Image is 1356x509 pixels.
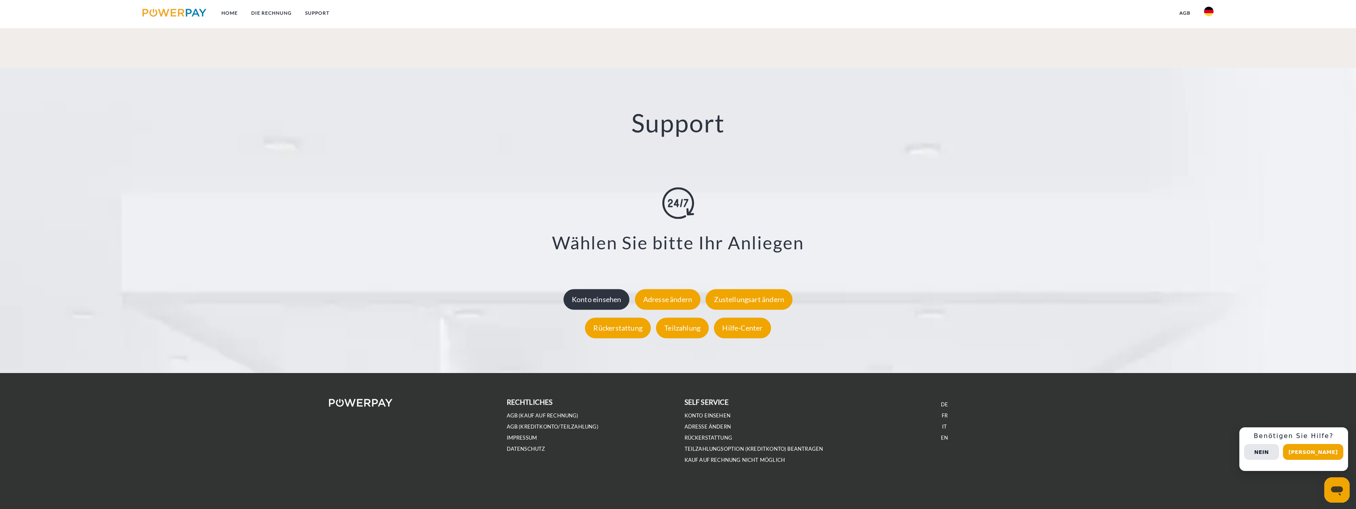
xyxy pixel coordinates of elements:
a: DIE RECHNUNG [244,6,298,20]
b: rechtliches [507,398,553,406]
h2: Support [68,107,1288,139]
div: Konto einsehen [564,289,630,310]
a: Adresse ändern [685,423,731,430]
a: agb [1173,6,1197,20]
button: Nein [1244,444,1279,460]
div: Adresse ändern [635,289,701,310]
a: Konto einsehen [685,412,731,419]
div: Teilzahlung [656,318,709,338]
b: self service [685,398,729,406]
a: SUPPORT [298,6,336,20]
a: Teilzahlung [654,323,711,332]
a: AGB (Kauf auf Rechnung) [507,412,579,419]
a: EN [941,434,948,441]
a: IMPRESSUM [507,434,537,441]
a: Adresse ändern [633,295,703,304]
a: FR [942,412,948,419]
h3: Benötigen Sie Hilfe? [1244,432,1343,440]
img: logo-powerpay-white.svg [329,399,393,407]
div: Hilfe-Center [714,318,771,338]
img: online-shopping.svg [662,187,694,219]
img: de [1204,7,1214,16]
div: Schnellhilfe [1239,427,1348,471]
a: Kauf auf Rechnung nicht möglich [685,457,785,463]
a: IT [942,423,947,430]
a: Teilzahlungsoption (KREDITKONTO) beantragen [685,446,823,452]
a: Zustellungsart ändern [704,295,794,304]
a: Rückerstattung [685,434,733,441]
div: Zustellungsart ändern [706,289,792,310]
a: Hilfe-Center [712,323,773,332]
a: Rückerstattung [583,323,653,332]
img: logo-powerpay.svg [142,9,206,17]
a: Konto einsehen [562,295,632,304]
iframe: Schaltfläche zum Öffnen des Messaging-Fensters [1324,477,1350,503]
a: AGB (Kreditkonto/Teilzahlung) [507,423,598,430]
h3: Wählen Sie bitte Ihr Anliegen [78,232,1278,254]
a: DE [941,401,948,408]
a: DATENSCHUTZ [507,446,545,452]
div: Rückerstattung [585,318,651,338]
button: [PERSON_NAME] [1283,444,1343,460]
a: Home [215,6,244,20]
